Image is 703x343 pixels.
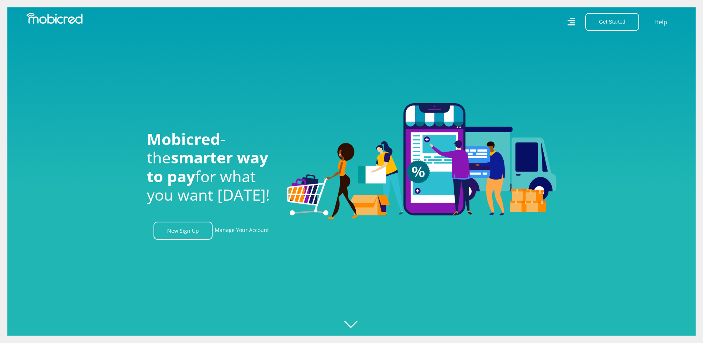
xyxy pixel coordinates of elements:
a: Help [654,17,668,27]
h1: - the for what you want [DATE]! [147,130,276,204]
a: Manage Your Account [215,222,269,240]
a: New Sign Up [154,222,213,240]
img: Welcome to Mobicred [287,103,556,220]
button: Get Started [585,13,639,31]
span: Mobicred [147,128,220,149]
img: Mobicred [27,13,83,24]
span: smarter way to pay [147,147,268,186]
